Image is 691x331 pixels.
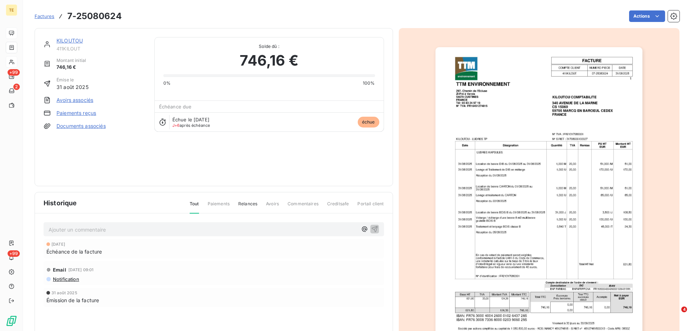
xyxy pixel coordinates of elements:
span: Notification [52,276,79,282]
span: Émise le [57,77,89,83]
span: 746,16 € [57,64,86,71]
span: Échue le [DATE] [172,117,209,122]
span: 100% [363,80,375,86]
span: Paiements [208,201,230,213]
span: Tout [190,201,199,214]
span: après échéance [172,123,210,128]
span: Creditsafe [327,201,349,213]
span: +99 [8,69,20,76]
span: Émission de la facture [46,296,99,304]
a: Paiements reçus [57,109,96,117]
iframe: Intercom live chat [667,307,684,324]
h3: 7-25080624 [67,10,122,23]
span: échue [358,117,379,128]
span: +99 [8,250,20,257]
div: TE [6,4,17,16]
span: 31 août 2025 [57,83,89,91]
span: 4 [681,307,687,312]
span: Échéance due [159,104,192,109]
span: Avoirs [266,201,279,213]
span: Portail client [357,201,384,213]
span: 411KILOUT [57,46,146,52]
a: Factures [35,13,54,20]
img: Logo LeanPay [6,315,17,327]
span: 2 [13,84,20,90]
span: 0% [163,80,171,86]
span: Commentaires [288,201,319,213]
a: Documents associés [57,122,106,130]
span: Relances [238,201,257,213]
span: 746,16 € [240,50,298,71]
button: Actions [629,10,665,22]
a: KILOUTOU [57,37,83,44]
a: Avoirs associés [57,97,93,104]
span: [DATE] 09:01 [68,268,94,272]
span: Échéance de la facture [46,248,102,255]
span: Montant initial [57,57,86,64]
span: Solde dû : [163,43,375,50]
span: J+6 [172,123,180,128]
span: Historique [44,198,77,208]
span: Email [53,267,66,273]
span: Factures [35,13,54,19]
span: 31 août 2025 [51,291,77,295]
span: [DATE] [51,242,65,246]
